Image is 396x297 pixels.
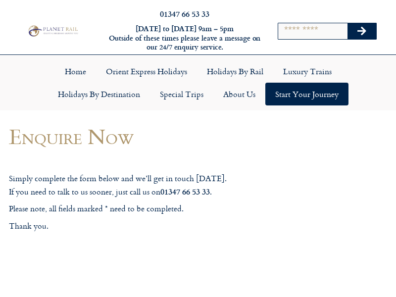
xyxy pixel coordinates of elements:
[273,60,342,83] a: Luxury Trains
[5,60,391,105] nav: Menu
[160,186,210,197] strong: 01347 66 53 33
[9,172,258,198] p: Simply complete the form below and we’ll get in touch [DATE]. If you need to talk to us sooner, j...
[108,24,261,52] h6: [DATE] to [DATE] 9am – 5pm Outside of these times please leave a message on our 24/7 enquiry serv...
[9,125,258,148] h1: Enquire Now
[160,8,209,19] a: 01347 66 53 33
[48,83,150,105] a: Holidays by Destination
[150,83,213,105] a: Special Trips
[9,202,258,215] p: Please note, all fields marked * need to be completed.
[9,220,258,233] p: Thank you.
[265,83,348,105] a: Start your Journey
[213,83,265,105] a: About Us
[55,60,96,83] a: Home
[96,60,197,83] a: Orient Express Holidays
[197,60,273,83] a: Holidays by Rail
[26,24,79,37] img: Planet Rail Train Holidays Logo
[347,23,376,39] button: Search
